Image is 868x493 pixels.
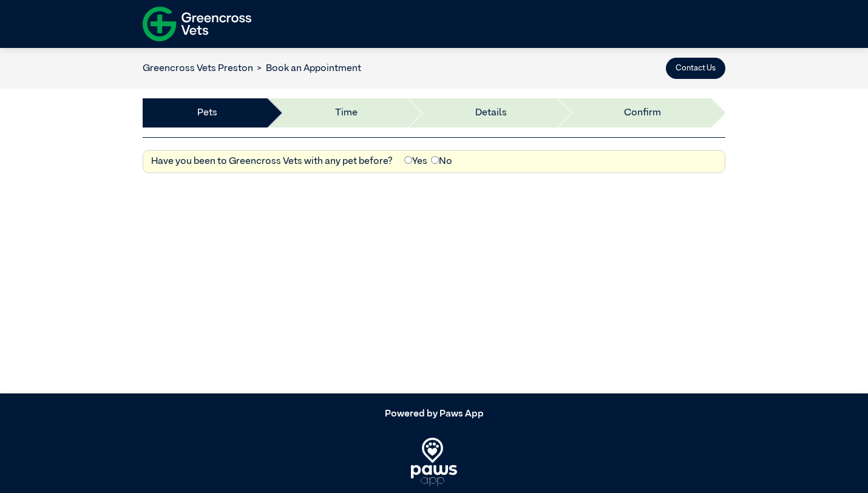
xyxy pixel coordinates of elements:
[411,438,458,486] img: PawsApp
[151,154,393,169] label: Have you been to Greencross Vets with any pet before?
[143,64,253,73] a: Greencross Vets Preston
[404,156,412,164] input: Yes
[143,3,251,45] img: f-logo
[431,156,439,164] input: No
[431,154,452,169] label: No
[666,58,725,79] button: Contact Us
[404,154,427,169] label: Yes
[143,409,725,420] h5: Powered by Paws App
[143,61,361,76] nav: breadcrumb
[197,106,217,120] a: Pets
[253,61,361,76] li: Book an Appointment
